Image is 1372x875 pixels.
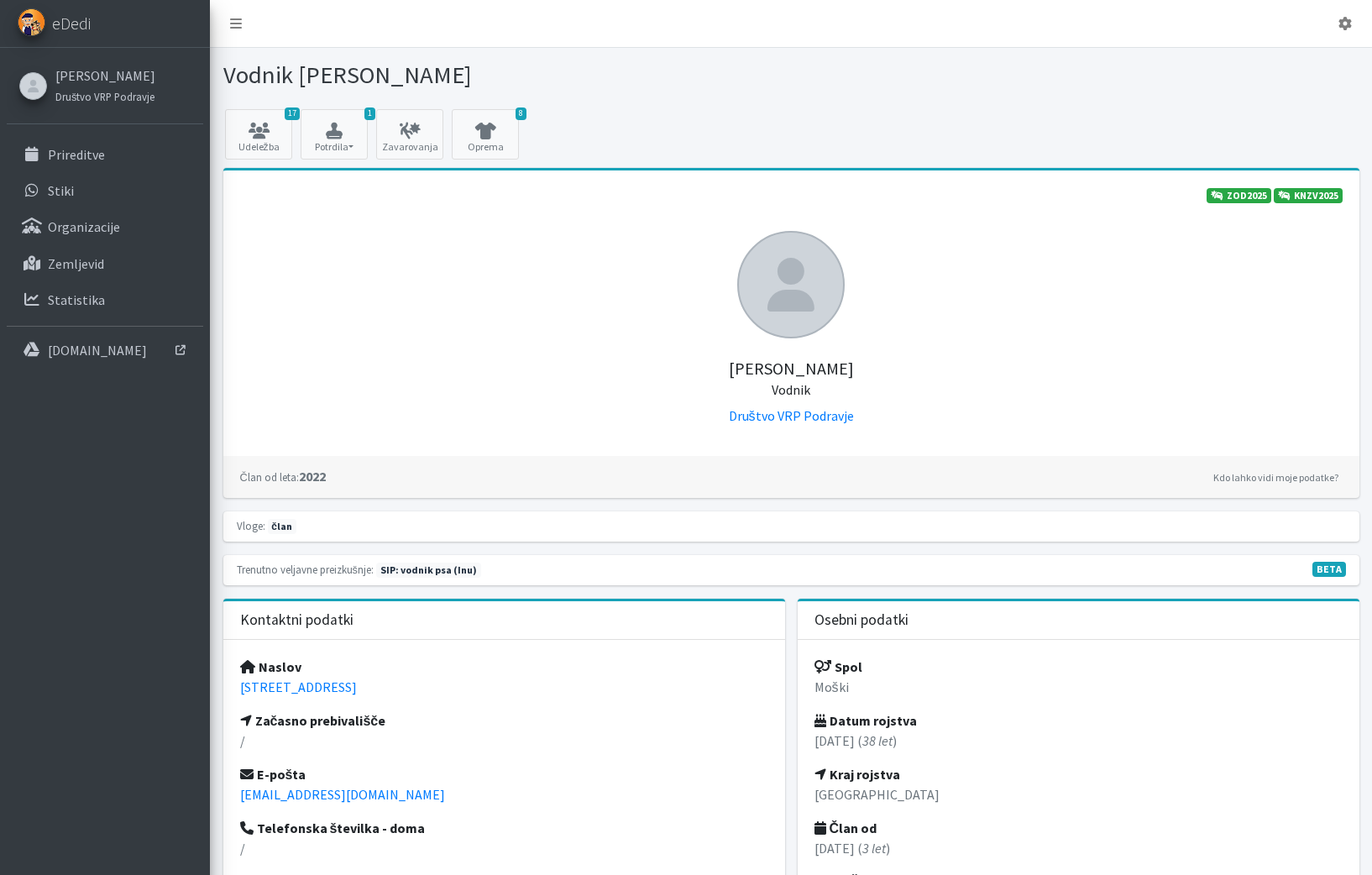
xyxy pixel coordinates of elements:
span: 1 [364,107,375,120]
strong: E-pošta [240,766,306,783]
span: Naslednja preizkušnja: pomlad 2026 [376,563,481,578]
em: 3 let [862,840,886,857]
p: [DATE] ( ) [814,731,1343,751]
small: Društvo VRP Podravje [55,90,154,103]
span: V fazi razvoja [1312,562,1346,577]
a: Prireditve [7,138,203,171]
p: Organizacije [48,218,120,235]
h3: Osebni podatki [814,611,909,629]
a: ZOD2025 [1207,188,1271,203]
p: [DATE] ( ) [814,838,1343,858]
h3: Kontaktni podatki [240,611,353,629]
p: / [240,838,768,858]
small: Trenutno veljavne preizkušnje: [237,563,374,576]
button: 1 Potrdila [301,109,368,160]
p: Prireditve [48,146,105,163]
a: Društvo VRP Podravje [729,407,854,424]
a: [PERSON_NAME] [55,65,155,86]
a: Organizacije [7,210,203,244]
strong: Začasno prebivališče [240,712,386,729]
p: Statistika [48,291,105,308]
a: [DOMAIN_NAME] [7,333,203,367]
strong: Naslov [240,658,301,675]
img: eDedi [18,8,45,36]
p: Zemljevid [48,255,104,272]
a: Zemljevid [7,247,203,280]
p: [DOMAIN_NAME] [48,342,147,359]
a: Statistika [7,283,203,317]
strong: Datum rojstva [814,712,917,729]
small: Vodnik [772,381,810,398]
span: član [268,519,296,534]
small: Vloge: [237,519,265,532]
strong: Član od [814,820,877,836]
h1: Vodnik [PERSON_NAME] [223,60,785,90]
p: [GEOGRAPHIC_DATA] [814,784,1343,804]
a: Društvo VRP Podravje [55,86,155,106]
strong: Kraj rojstva [814,766,900,783]
a: [STREET_ADDRESS] [240,679,357,695]
span: 17 [285,107,300,120]
a: Kdo lahko vidi moje podatke? [1209,468,1343,488]
h5: [PERSON_NAME] [240,338,1343,399]
span: 8 [516,107,526,120]
a: 8 Oprema [452,109,519,160]
p: Moški [814,677,1343,697]
p: / [240,731,768,751]
a: Stiki [7,174,203,207]
em: 38 let [862,732,893,749]
strong: Telefonska številka - doma [240,820,426,836]
a: 17 Udeležba [225,109,292,160]
small: Član od leta: [240,470,299,484]
strong: 2022 [240,468,326,485]
span: eDedi [52,11,91,36]
strong: Spol [814,658,862,675]
a: Zavarovanja [376,109,443,160]
p: Stiki [48,182,74,199]
a: KNZV2025 [1274,188,1343,203]
a: [EMAIL_ADDRESS][DOMAIN_NAME] [240,786,445,803]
